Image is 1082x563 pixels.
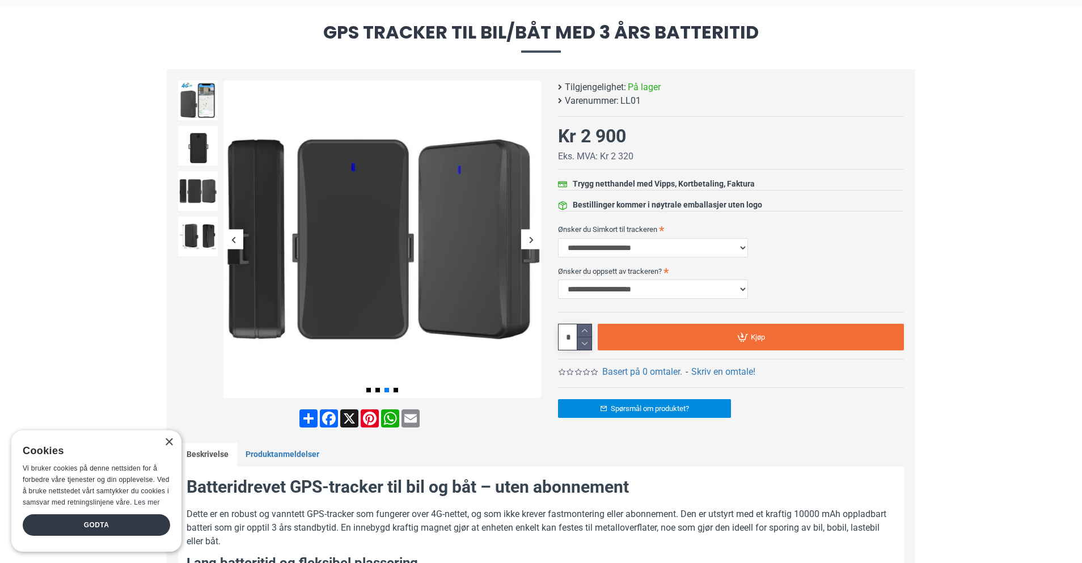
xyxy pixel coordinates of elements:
[23,464,170,506] span: Vi bruker cookies på denne nettsiden for å forbedre våre tjenester og din opplevelse. Ved å bruke...
[375,388,380,392] span: Go to slide 2
[223,230,243,249] div: Previous slide
[223,81,541,398] img: GPS Tracker til bil/båt med 3 års batteritid - SpyGadgets.no
[558,399,731,418] a: Spørsmål om produktet?
[164,438,173,447] div: Close
[751,333,765,341] span: Kjøp
[565,81,626,94] b: Tilgjengelighet:
[237,443,328,467] a: Produktanmeldelser
[134,498,159,506] a: Les mer, opens a new window
[691,365,755,379] a: Skriv en omtale!
[558,220,904,238] label: Ønsker du Simkort til trackeren
[384,388,389,392] span: Go to slide 3
[23,439,163,463] div: Cookies
[558,122,626,150] div: Kr 2 900
[178,126,218,166] img: GPS Tracker til bil/båt med 3 års batteritid - SpyGadgets.no
[573,178,755,190] div: Trygg netthandel med Vipps, Kortbetaling, Faktura
[298,409,319,427] a: Share
[23,514,170,536] div: Godta
[339,409,360,427] a: X
[187,507,895,548] p: Dette er en robust og vanntett GPS-tracker som fungerer over 4G-nettet, og som ikke krever fastmo...
[602,365,682,379] a: Basert på 0 omtaler.
[167,23,915,52] span: GPS Tracker til bil/båt med 3 års batteritid
[178,217,218,256] img: GPS Tracker til bil/båt med 3 års batteritid - SpyGadgets.no
[360,409,380,427] a: Pinterest
[573,199,762,211] div: Bestillinger kommer i nøytrale emballasjer uten logo
[628,81,661,94] span: På lager
[178,81,218,120] img: GPS Tracker til bil/båt med 3 års batteritid - SpyGadgets.no
[400,409,421,427] a: Email
[686,366,688,377] b: -
[178,171,218,211] img: GPS Tracker til bil/båt med 3 års batteritid - SpyGadgets.no
[565,94,619,108] b: Varenummer:
[187,475,895,499] h2: Batteridrevet GPS-tracker til bil og båt – uten abonnement
[380,409,400,427] a: WhatsApp
[178,443,237,467] a: Beskrivelse
[366,388,371,392] span: Go to slide 1
[558,262,904,280] label: Ønsker du oppsett av trackeren?
[394,388,398,392] span: Go to slide 4
[319,409,339,427] a: Facebook
[620,94,641,108] span: LL01
[521,230,541,249] div: Next slide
